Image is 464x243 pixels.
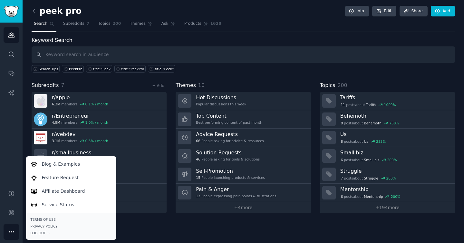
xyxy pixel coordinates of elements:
a: Advice Requests66People asking for advice & resources [176,129,311,147]
h3: r/ webdev [52,131,108,138]
span: Subreddits [63,21,84,27]
span: Search Tips [39,67,58,71]
div: 1000 % [384,102,396,107]
div: post s about [340,139,386,144]
span: 46 [196,157,200,161]
a: Top ContentBest-performing content of past month [176,110,311,129]
a: title:"PeekPro [114,65,146,73]
h3: Self-Promotion [196,168,265,174]
a: Terms of Use [31,217,112,222]
span: Themes [130,21,146,27]
label: Keyword Search [32,37,72,43]
img: Entrepreneur [34,112,47,126]
p: Feature Request [42,174,79,181]
span: 8 [341,139,343,144]
h3: Struggle [340,168,450,174]
span: 6.3M [52,102,60,106]
h3: Tariffs [340,94,450,101]
input: Keyword search in audience [32,46,455,63]
a: r/apple6.3Mmembers0.1% / month [32,92,167,110]
a: Feature Request [27,171,115,184]
div: 0.1 % / month [85,102,108,106]
span: Themes [176,82,196,90]
span: 7 [61,82,64,88]
h3: Solution Requests [196,149,260,156]
a: Topics200 [96,19,123,32]
h3: r/ Entrepreneur [52,112,108,119]
span: Us [364,139,368,144]
h3: Hot Discussions [196,94,246,101]
div: 200 % [391,194,401,199]
div: 200 % [387,158,397,162]
a: r/smallbusiness2.2Mmembers0.7% / month [32,147,167,165]
div: members [52,120,108,125]
a: Solution Requests46People asking for tools & solutions [176,147,311,165]
a: Tariffs11postsaboutTariffs1000% [320,92,455,110]
a: Products1628 [182,19,224,32]
a: +194more [320,202,455,213]
div: title:"PeekPro [121,67,144,71]
div: 1.0 % / month [85,120,108,125]
span: 8 [341,121,343,125]
a: title:"Peek [86,65,112,73]
p: Service Status [42,201,74,208]
a: r/webdev3.1Mmembers0.5% / month [32,129,167,147]
span: Subreddits [32,82,59,90]
div: title:"Peek" [155,67,174,71]
div: Log Out → [31,231,112,235]
div: 200 % [386,176,396,180]
span: Ask [161,21,169,27]
span: 200 [337,82,347,88]
span: 15 [196,175,200,180]
h3: Small biz [340,149,450,156]
a: Self-Promotion15People launching products & services [176,165,311,184]
span: 7 [341,176,343,180]
div: People expressing pain points & frustrations [196,194,276,198]
span: Mentorship [364,194,383,199]
img: GummySearch logo [4,6,19,17]
h2: peek pro [32,6,82,16]
a: Search [32,19,56,32]
a: Struggle7postsaboutStruggle200% [320,165,455,184]
span: 10 [198,82,205,88]
a: Share [400,6,427,17]
div: post s about [340,120,400,126]
span: 1628 [210,21,221,27]
div: PeekPro [69,67,82,71]
span: 200 [113,21,121,27]
a: Edit [372,6,396,17]
div: People asking for advice & resources [196,139,264,143]
span: 6 [341,194,343,199]
a: Mentorship6postsaboutMentorship200% [320,184,455,202]
img: webdev [34,131,47,144]
a: title:"Peek" [148,65,175,73]
span: 3.1M [52,139,60,143]
a: Hot DiscussionsPopular discussions this week [176,92,311,110]
div: members [52,139,108,143]
a: Pain & Anger13People expressing pain points & frustrations [176,184,311,202]
span: 66 [196,139,200,143]
a: Blog & Examples [27,157,115,171]
a: Small biz6postsaboutSmall biz200% [320,147,455,165]
a: Ask [159,19,178,32]
a: + Add [152,83,164,88]
a: Us8postsaboutUs233% [320,129,455,147]
span: 7 [87,21,90,27]
button: Search Tips [32,65,60,73]
span: Products [184,21,201,27]
a: Info [345,6,369,17]
span: Struggle [364,176,378,180]
a: Affiliate Dashboard [27,184,115,198]
div: Best-performing content of past month [196,120,262,125]
div: 0.5 % / month [85,139,108,143]
div: post s about [340,157,398,163]
h3: r/ apple [52,94,108,101]
span: Search [34,21,47,27]
div: post s about [340,194,401,199]
div: 233 % [376,139,386,144]
div: People launching products & services [196,175,265,180]
p: Blog & Examples [42,161,80,168]
span: Tariffs [366,102,376,107]
img: apple [34,94,47,108]
h3: Us [340,131,450,138]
